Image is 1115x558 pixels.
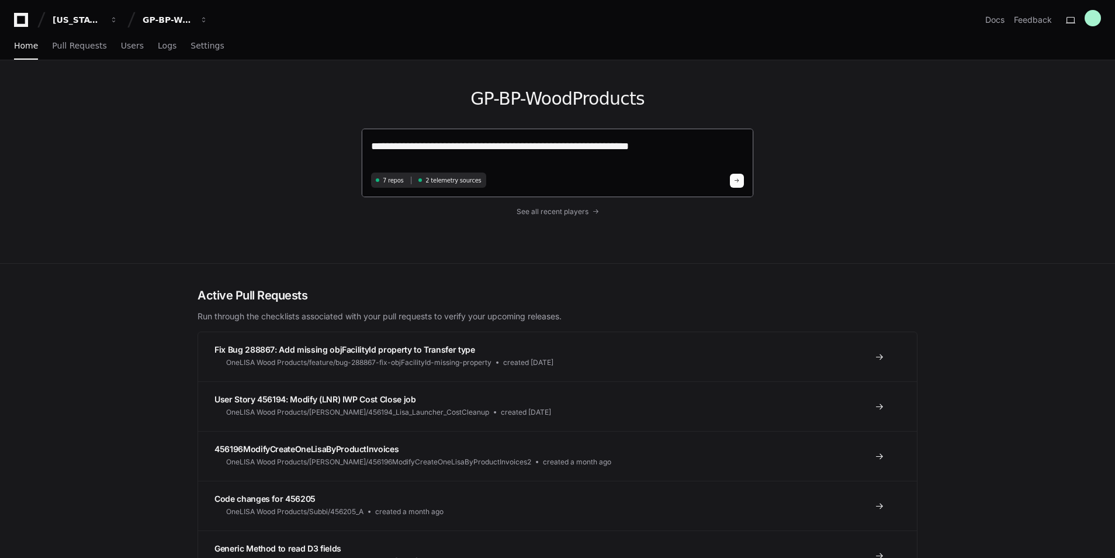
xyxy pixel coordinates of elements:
button: [US_STATE] Pacific [48,9,123,30]
span: Home [14,42,38,49]
button: GP-BP-WoodProducts [138,9,213,30]
a: Docs [985,14,1005,26]
a: Code changes for 456205OneLISA Wood Products/Subbi/456205_Acreated a month ago [198,481,917,531]
span: OneLISA Wood Products/feature/bug-288867-fix-objFacilityId-missing-property [226,358,491,367]
a: Fix Bug 288867: Add missing objFacilityId property to Transfer typeOneLISA Wood Products/feature/... [198,332,917,381]
p: Run through the checklists associated with your pull requests to verify your upcoming releases. [198,311,917,322]
span: See all recent players [517,207,588,216]
a: User Story 456194: Modify (LNR) IWP Cost Close jobOneLISA Wood Products/[PERSON_NAME]/456194_Lisa... [198,381,917,431]
span: User Story 456194: Modify (LNR) IWP Cost Close job [214,394,416,404]
span: created a month ago [543,457,611,467]
a: 456196ModifyCreateOneLisaByProductInvoicesOneLISA Wood Products/[PERSON_NAME]/456196ModifyCreateO... [198,431,917,481]
a: Home [14,33,38,60]
span: Code changes for 456205 [214,494,316,504]
span: Logs [158,42,176,49]
span: Fix Bug 288867: Add missing objFacilityId property to Transfer type [214,345,475,354]
span: OneLISA Wood Products/Subbi/456205_A [226,507,363,516]
span: created a month ago [375,507,444,516]
span: Pull Requests [52,42,106,49]
span: 7 repos [383,176,404,185]
a: See all recent players [361,207,754,216]
button: Feedback [1014,14,1052,26]
span: Users [121,42,144,49]
span: OneLISA Wood Products/[PERSON_NAME]/456194_Lisa_Launcher_CostCleanup [226,408,489,417]
span: 2 telemetry sources [425,176,481,185]
h2: Active Pull Requests [198,287,917,304]
span: 456196ModifyCreateOneLisaByProductInvoices [214,444,399,454]
span: OneLISA Wood Products/[PERSON_NAME]/456196ModifyCreateOneLisaByProductInvoices2 [226,457,531,467]
div: [US_STATE] Pacific [53,14,103,26]
a: Pull Requests [52,33,106,60]
a: Logs [158,33,176,60]
div: GP-BP-WoodProducts [143,14,193,26]
span: created [DATE] [503,358,553,367]
span: Settings [191,42,224,49]
a: Users [121,33,144,60]
span: created [DATE] [501,408,551,417]
h1: GP-BP-WoodProducts [361,88,754,109]
span: Generic Method to read D3 fields [214,543,341,553]
a: Settings [191,33,224,60]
